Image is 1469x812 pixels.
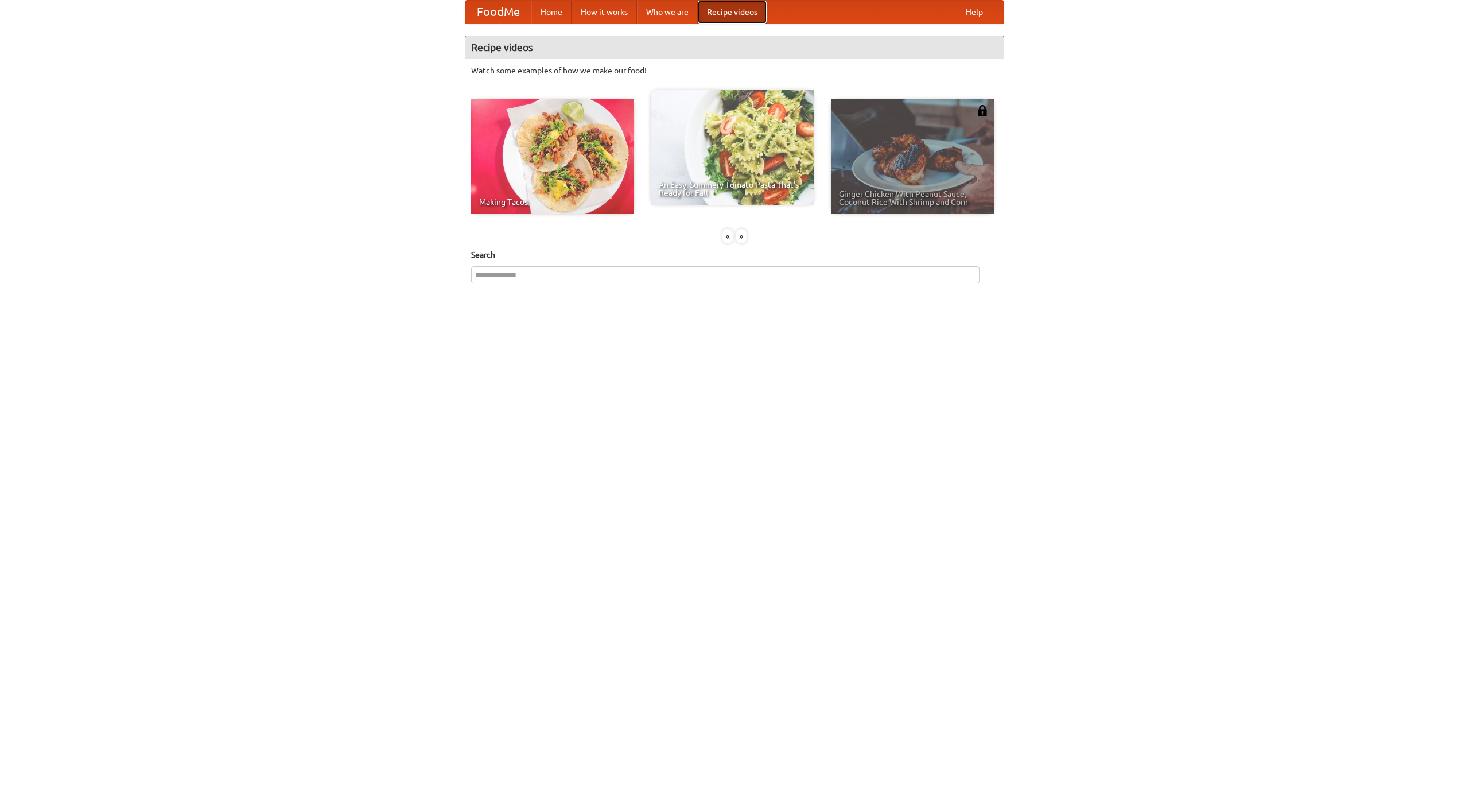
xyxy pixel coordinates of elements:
a: Making Tacos [471,99,634,214]
a: An Easy, Summery Tomato Pasta That's Ready for Fall [651,90,814,205]
a: How it works [572,1,637,24]
a: Recipe videos [698,1,767,24]
a: Help [957,1,992,24]
p: Watch some examples of how we make our food! [471,65,998,76]
h5: Search [471,249,998,261]
h4: Recipe videos [465,36,1004,59]
span: Making Tacos [479,198,626,206]
div: « [722,229,733,243]
a: FoodMe [465,1,531,24]
img: 483408.png [977,105,988,116]
div: » [736,229,747,243]
a: Home [531,1,572,24]
a: Who we are [637,1,698,24]
span: An Easy, Summery Tomato Pasta That's Ready for Fall [659,181,806,197]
